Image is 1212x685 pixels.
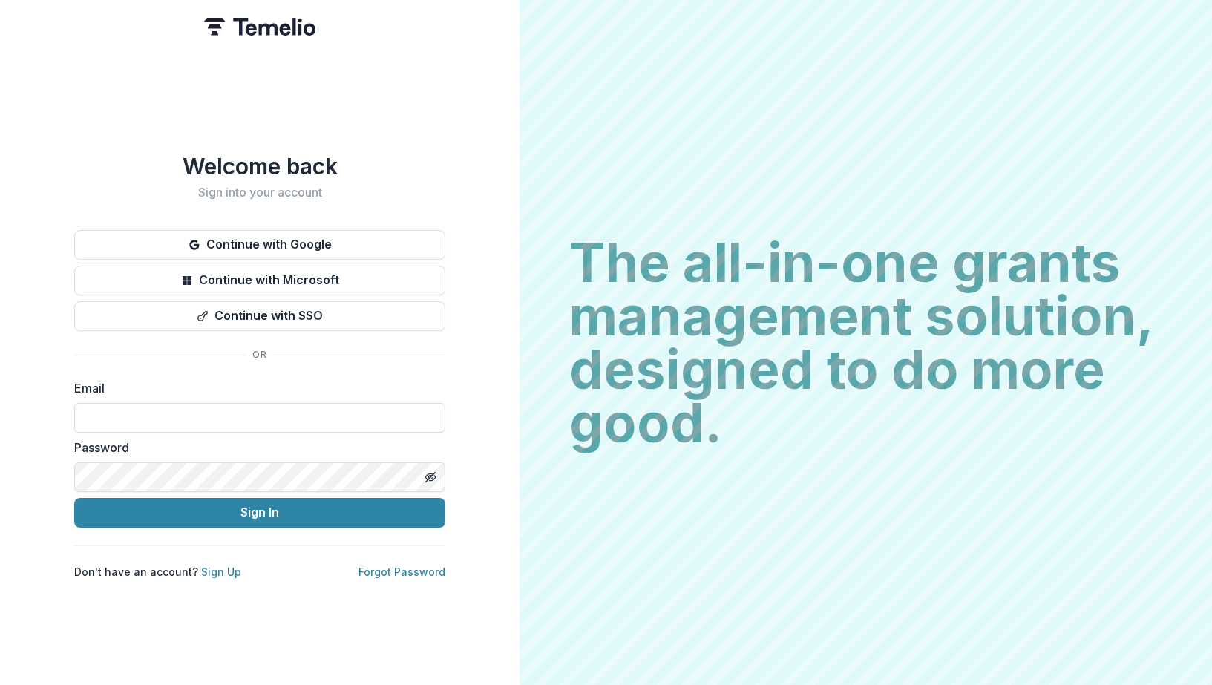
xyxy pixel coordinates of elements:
[419,465,442,489] button: Toggle password visibility
[74,266,445,295] button: Continue with Microsoft
[74,379,436,397] label: Email
[74,186,445,200] h2: Sign into your account
[201,566,241,578] a: Sign Up
[74,301,445,331] button: Continue with SSO
[74,439,436,456] label: Password
[74,230,445,260] button: Continue with Google
[358,566,445,578] a: Forgot Password
[74,153,445,180] h1: Welcome back
[204,18,315,36] img: Temelio
[74,498,445,528] button: Sign In
[74,564,241,580] p: Don't have an account?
